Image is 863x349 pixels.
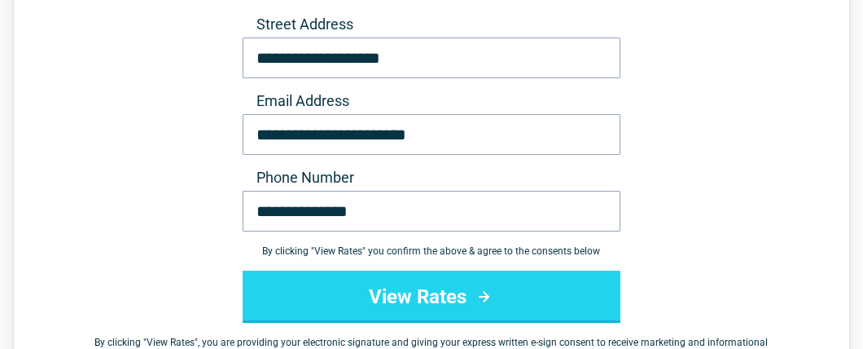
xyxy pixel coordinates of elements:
[243,271,620,323] button: View Rates
[243,15,620,34] label: Street Address
[243,245,620,258] div: By clicking " View Rates " you confirm the above & agree to the consents below
[243,168,620,188] label: Phone Number
[147,337,195,348] span: View Rates
[243,91,620,111] label: Email Address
